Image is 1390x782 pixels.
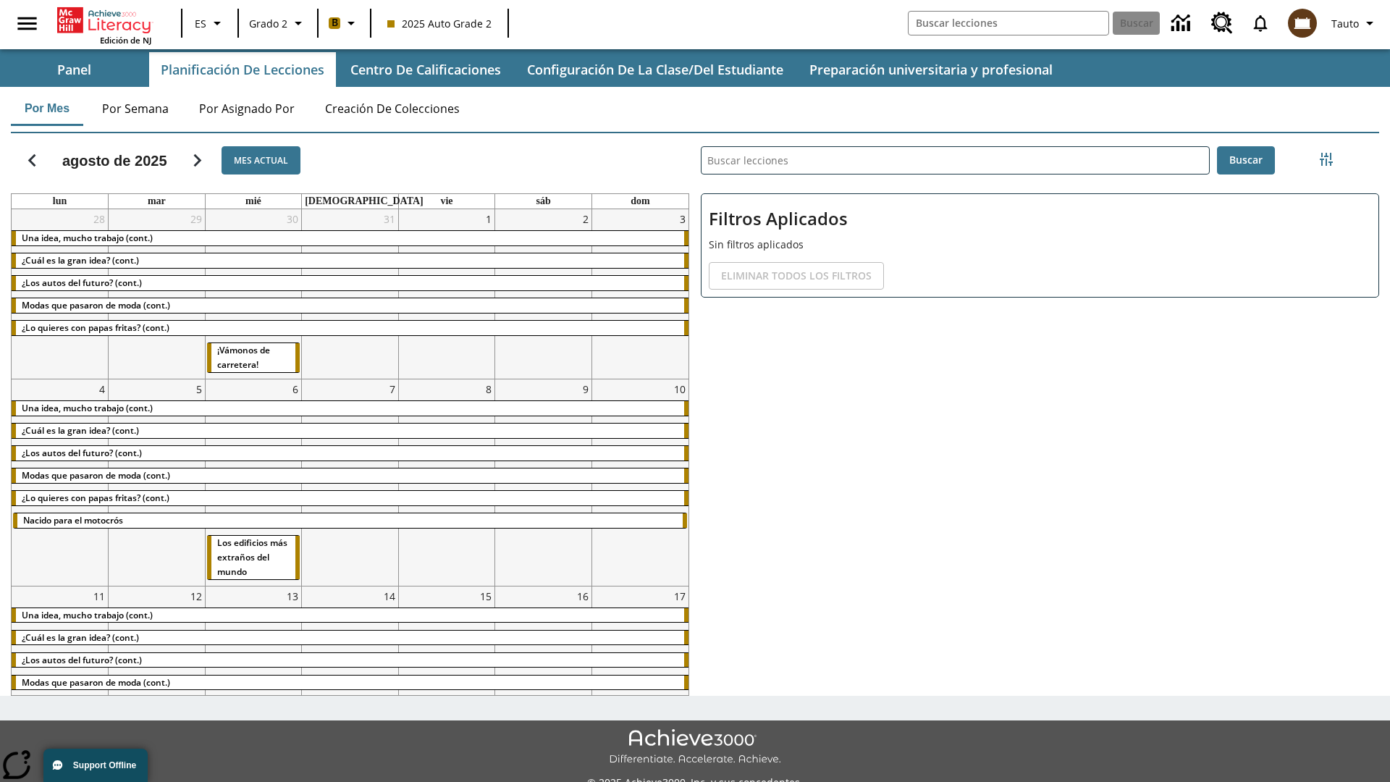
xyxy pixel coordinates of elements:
[22,447,142,459] span: ¿Los autos del futuro? (cont.)
[290,379,301,399] a: 6 de agosto de 2025
[179,142,216,179] button: Seguir
[90,209,108,229] a: 28 de julio de 2025
[205,379,302,586] td: 6 de agosto de 2025
[323,10,366,36] button: Boost El color de la clase es anaranjado claro. Cambiar el color de la clase.
[188,209,205,229] a: 29 de julio de 2025
[12,298,688,313] div: Modas que pasaron de moda (cont.)
[477,586,494,606] a: 15 de agosto de 2025
[145,194,169,209] a: martes
[12,676,688,690] div: Modas que pasaron de moda (cont.)
[205,209,302,379] td: 30 de julio de 2025
[671,586,688,606] a: 17 de agosto de 2025
[332,14,338,32] span: B
[188,586,205,606] a: 12 de agosto de 2025
[574,586,591,606] a: 16 de agosto de 2025
[284,586,301,606] a: 13 de agosto de 2025
[249,16,287,31] span: Grado 2
[6,2,49,45] button: Abrir el menú lateral
[22,609,153,621] span: Una idea, mucho trabajo (cont.)
[22,492,169,504] span: ¿Lo quieres con papas fritas? (cont.)
[12,424,688,438] div: ¿Cuál es la gran idea? (cont.)
[398,379,495,586] td: 8 de agosto de 2025
[243,194,264,209] a: miércoles
[709,237,1371,252] p: Sin filtros aplicados
[22,299,170,311] span: Modas que pasaron de moda (cont.)
[222,146,300,175] button: Mes actual
[109,379,206,586] td: 5 de agosto de 2025
[302,209,399,379] td: 31 de julio de 2025
[22,424,139,437] span: ¿Cuál es la gran idea? (cont.)
[22,469,170,482] span: Modas que pasaron de moda (cont.)
[302,379,399,586] td: 7 de agosto de 2025
[243,10,313,36] button: Grado: Grado 2, Elige un grado
[483,209,494,229] a: 1 de agosto de 2025
[217,344,270,371] span: ¡Vámonos de carretera!
[12,653,688,668] div: ¿Los autos del futuro? (cont.)
[1163,4,1202,43] a: Centro de información
[12,446,688,461] div: ¿Los autos del futuro? (cont.)
[381,209,398,229] a: 31 de julio de 2025
[909,12,1108,35] input: Buscar campo
[11,91,83,126] button: Por mes
[1288,9,1317,38] img: avatar image
[12,231,688,245] div: Una idea, mucho trabajo (cont.)
[628,194,652,209] a: domingo
[12,608,688,623] div: Una idea, mucho trabajo (cont.)
[43,749,148,782] button: Support Offline
[22,277,142,289] span: ¿Los autos del futuro? (cont.)
[302,194,426,209] a: jueves
[580,209,591,229] a: 2 de agosto de 2025
[12,468,688,483] div: Modas que pasaron de moda (cont.)
[22,654,142,666] span: ¿Los autos del futuro? (cont.)
[1242,4,1279,42] a: Notificaciones
[217,537,287,578] span: Los edificios más extraños del mundo
[1331,16,1359,31] span: Tauto
[515,52,795,87] button: Configuración de la clase/del estudiante
[22,321,169,334] span: ¿Lo quieres con papas fritas? (cont.)
[12,209,109,379] td: 28 de julio de 2025
[109,209,206,379] td: 29 de julio de 2025
[1326,10,1384,36] button: Perfil/Configuración
[207,343,300,372] div: ¡Vámonos de carretera!
[398,209,495,379] td: 1 de agosto de 2025
[207,536,300,579] div: Los edificios más extraños del mundo
[22,254,139,266] span: ¿Cuál es la gran idea? (cont.)
[50,194,69,209] a: lunes
[387,16,492,31] span: 2025 Auto Grade 2
[1279,4,1326,42] button: Escoja un nuevo avatar
[22,402,153,414] span: Una idea, mucho trabajo (cont.)
[591,209,688,379] td: 3 de agosto de 2025
[701,193,1379,298] div: Filtros Aplicados
[580,379,591,399] a: 9 de agosto de 2025
[609,729,781,766] img: Achieve3000 Differentiate Accelerate Achieve
[689,127,1379,696] div: Buscar
[12,379,109,586] td: 4 de agosto de 2025
[387,379,398,399] a: 7 de agosto de 2025
[12,401,688,416] div: Una idea, mucho trabajo (cont.)
[437,194,455,209] a: viernes
[1217,146,1275,175] button: Buscar
[709,201,1371,237] h2: Filtros Aplicados
[57,6,151,35] a: Portada
[100,35,151,46] span: Edición de NJ
[495,586,592,756] td: 16 de agosto de 2025
[14,142,51,179] button: Regresar
[1202,4,1242,43] a: Centro de recursos, Se abrirá en una pestaña nueva.
[302,586,399,756] td: 14 de agosto de 2025
[495,209,592,379] td: 2 de agosto de 2025
[23,514,123,526] span: Nacido para el motocrós
[188,91,306,126] button: Por asignado por
[533,194,553,209] a: sábado
[195,16,206,31] span: ES
[187,10,233,36] button: Lenguaje: ES, Selecciona un idioma
[12,321,688,335] div: ¿Lo quieres con papas fritas? (cont.)
[495,379,592,586] td: 9 de agosto de 2025
[12,491,688,505] div: ¿Lo quieres con papas fritas? (cont.)
[62,152,167,169] h2: agosto de 2025
[284,209,301,229] a: 30 de julio de 2025
[57,4,151,46] div: Portada
[381,586,398,606] a: 14 de agosto de 2025
[671,379,688,399] a: 10 de agosto de 2025
[90,91,180,126] button: Por semana
[483,379,494,399] a: 8 de agosto de 2025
